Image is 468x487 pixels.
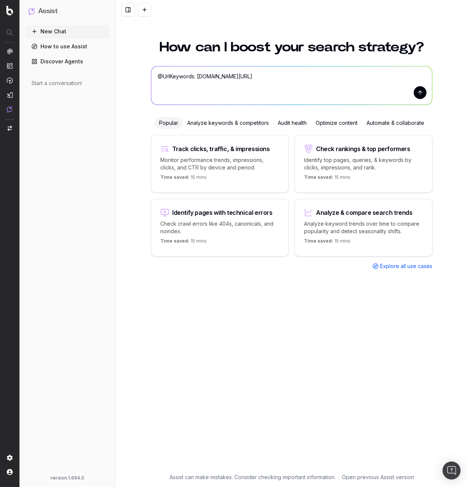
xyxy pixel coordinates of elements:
span: Time saved: [304,238,333,244]
div: Track clicks, traffic, & impressions [172,146,270,152]
div: Popular [155,117,183,129]
div: Analyze keywords & competitors [183,117,273,129]
img: Assist [28,7,35,15]
img: Analytics [7,48,13,54]
a: Explore all use cases [373,262,432,270]
img: Botify logo [6,6,13,15]
a: Open previous Assist version [342,474,414,481]
p: Check crawl errors like 404s, canonicals, and noindex. [160,220,279,235]
div: Analyze & compare search trends [316,210,413,216]
span: Explore all use cases [380,262,432,270]
img: Activation [7,77,13,84]
a: Discover Agents [25,55,109,67]
img: My account [7,469,13,475]
button: Assist [28,6,106,16]
p: Assist can make mistakes. Consider checking important information. [170,474,335,481]
p: Identify top pages, queries, & keywords by clicks, impressions, and rank. [304,156,423,171]
img: Switch project [7,126,12,131]
div: version: 1.694.0 [28,475,106,481]
div: Identify pages with technical errors [172,210,273,216]
h1: How can I boost your search strategy? [151,40,432,54]
div: Start a conversation! [31,79,103,87]
span: Time saved: [304,174,333,180]
span: Time saved: [160,238,189,244]
p: Analyze keyword trends over time to compare popularity and detect seasonality shifts. [304,220,423,235]
div: Open Intercom Messenger [443,462,461,480]
p: 15 mins [160,238,207,247]
textarea: @UrlKeywords: [DOMAIN_NAME][URL] [151,66,432,105]
h1: Assist [38,6,58,16]
p: 15 mins [160,174,207,183]
div: Automate & collaborate [362,117,429,129]
div: Check rankings & top performers [316,146,410,152]
img: Setting [7,455,13,461]
img: Studio [7,92,13,98]
img: Assist [7,106,13,112]
div: Audit health [273,117,311,129]
p: Monitor performance trends, impressions, clicks, and CTR by device and period. [160,156,279,171]
p: 15 mins [304,174,350,183]
span: Time saved: [160,174,189,180]
img: Intelligence [7,63,13,69]
a: How to use Assist [25,40,109,52]
p: 15 mins [304,238,350,247]
div: Optimize content [311,117,362,129]
button: New Chat [25,25,109,37]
